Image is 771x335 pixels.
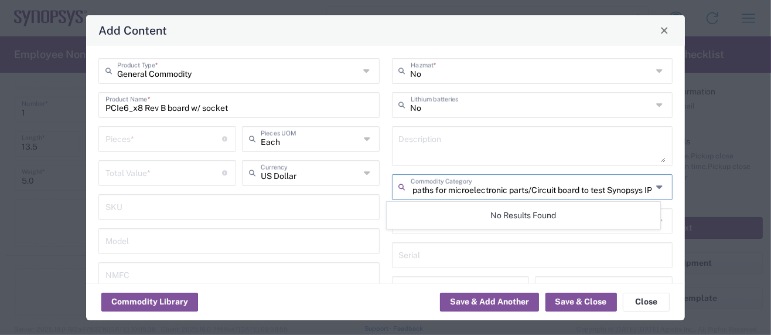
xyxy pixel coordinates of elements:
[656,22,673,39] button: Close
[101,293,198,312] button: Commodity Library
[98,22,167,39] h4: Add Content
[545,293,617,312] button: Save & Close
[623,293,670,312] button: Close
[440,293,539,312] button: Save & Add Another
[387,202,661,229] div: No Results Found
